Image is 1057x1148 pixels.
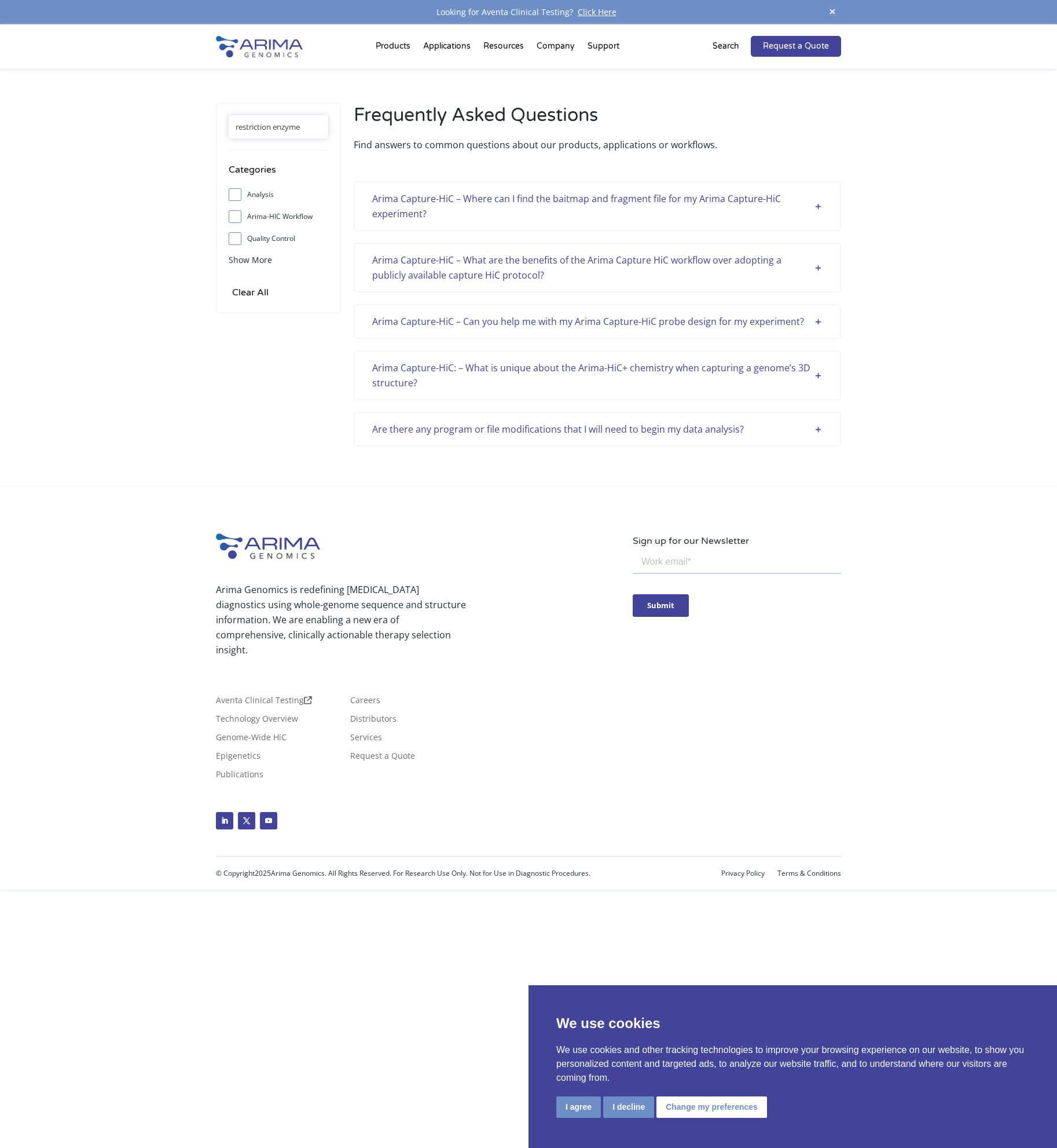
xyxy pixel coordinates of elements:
[350,733,382,746] a: Services
[216,752,260,765] a: Epigenetics
[350,715,397,727] a: Distributors
[372,422,823,437] div: Are there any program or file modifications that I will need to begin my data analysis?
[216,733,287,746] a: Genome-Wide HiC
[255,868,271,878] span: 2025
[556,1013,1029,1034] p: We use cookies
[372,314,823,329] div: Arima Capture-HiC – Can you help me with my Arima Capture-HiC probe design for my experiment?
[216,582,466,657] p: Arima Genomics is redefining [MEDICAL_DATA] diagnostics using whole-genome sequence and structure...
[216,533,320,559] img: Arima-Genomics-logo
[216,696,312,709] a: Aventa Clinical Testing
[229,115,328,138] input: Search
[229,230,328,247] label: Quality Control
[260,812,277,829] a: Follow on Youtube
[229,284,272,301] input: Clear All
[229,208,328,225] label: Arima-HIC Workflow
[372,360,823,390] div: Arima Capture-HiC: – What is unique about the Arima-HiC+ chemistry when capturing a genome’s 3D s...
[556,1096,601,1118] button: I agree
[354,137,841,152] p: Find answers to common questions about our products, applications or workflows.
[350,696,380,709] a: Careers
[633,549,841,637] iframe: Form 0
[216,866,685,881] p: © Copyright Arima Genomics. All Rights Reserved. For Research Use Only. Not for Use in Diagnostic...
[372,253,823,283] div: Arima Capture-HiC – What are the benefits of the Arima Capture HiC workflow over adopting a publi...
[229,162,328,186] h4: Categories
[216,770,263,783] a: Publications
[216,5,841,20] div: Looking for Aventa Clinical Testing?
[216,812,233,829] a: Follow on LinkedIn
[238,812,255,829] a: Follow on X
[721,869,765,878] a: Privacy Policy
[372,191,823,221] div: Arima Capture-HiC – Where can I find the baitmap and fragment file for my Arima Capture-HiC exper...
[656,1096,767,1118] button: Change my preferences
[229,186,328,203] label: Analysis
[713,39,739,54] p: Search
[633,533,841,549] p: Sign up for our Newsletter
[354,103,841,137] h2: Frequently Asked Questions
[573,6,621,17] a: Click Here
[556,1043,1029,1085] p: We use cookies and other tracking technologies to improve your browsing experience on our website...
[751,36,841,57] a: Request a Quote
[216,36,303,57] img: Arima-Genomics-logo
[777,869,841,878] a: Terms & Conditions
[350,752,415,765] a: Request a Quote
[216,715,298,727] a: Technology Overview
[603,1096,654,1118] button: I decline
[229,254,272,265] span: Show More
